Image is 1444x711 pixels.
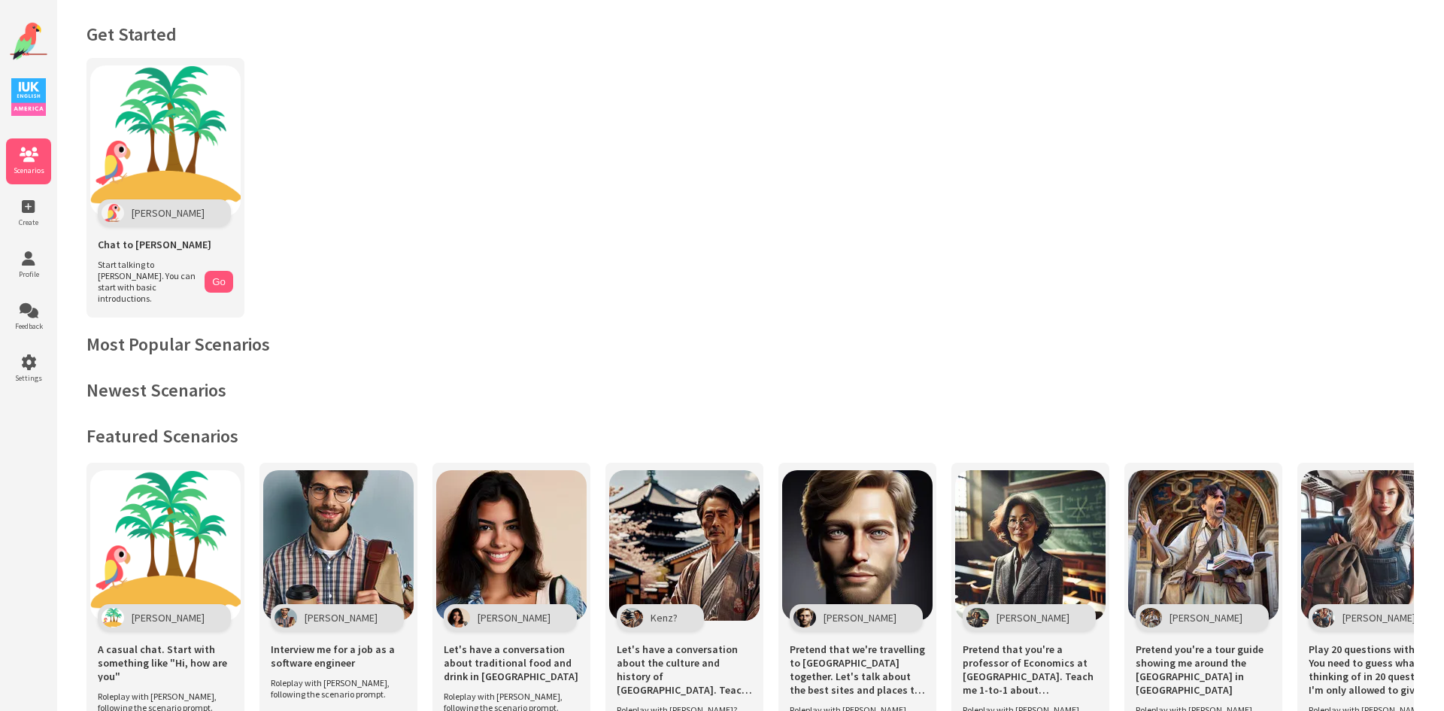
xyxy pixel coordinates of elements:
img: Character [102,608,124,627]
img: Scenario Image [436,470,587,621]
span: [PERSON_NAME] [1342,611,1415,624]
img: Scenario Image [90,470,241,621]
span: [PERSON_NAME] [132,611,205,624]
span: Pretend that you're a professor of Economics at [GEOGRAPHIC_DATA]. Teach me 1-to-1 about macroeco... [963,643,1098,697]
span: Kenz? [651,611,678,624]
h2: Most Popular Scenarios [86,333,1414,356]
img: Character [1312,608,1335,627]
span: Settings [6,373,51,383]
img: Character [275,608,297,627]
span: Interview me for a job as a software engineer [271,643,406,670]
img: Character [966,608,989,627]
span: Chat to [PERSON_NAME] [98,238,211,251]
span: Let's have a conversation about traditional food and drink in [GEOGRAPHIC_DATA] [444,643,579,683]
span: Feedback [6,321,51,331]
img: Scenario Image [609,470,760,621]
img: Character [447,608,470,627]
img: Polly [102,203,124,223]
h2: Featured Scenarios [86,424,1414,448]
span: Roleplay with [PERSON_NAME], following the scenario prompt. [271,677,399,700]
img: Character [793,608,816,627]
span: [PERSON_NAME] [305,611,378,624]
span: Create [6,217,51,227]
img: Scenario Image [1128,470,1279,621]
img: Scenario Image [955,470,1106,621]
img: Chat with Polly [90,65,241,216]
span: A casual chat. Start with something like "Hi, how are you" [98,643,233,683]
img: Character [620,608,643,627]
span: [PERSON_NAME] [1169,611,1242,624]
button: Go [205,271,233,293]
img: Character [1139,608,1162,627]
img: Scenario Image [782,470,933,621]
span: [PERSON_NAME] [478,611,551,624]
span: [PERSON_NAME] [132,206,205,220]
span: [PERSON_NAME] [997,611,1069,624]
span: Start talking to [PERSON_NAME]. You can start with basic introductions. [98,259,197,304]
span: Play 20 questions with me. You need to guess what I'm thinking of in 20 questions. I'm only allow... [1309,643,1444,697]
span: Profile [6,269,51,279]
span: Scenarios [6,166,51,175]
img: IUK Logo [11,78,46,116]
span: Pretend you're a tour guide showing me around the [GEOGRAPHIC_DATA] in [GEOGRAPHIC_DATA] [1136,643,1271,697]
span: Pretend that we're travelling to [GEOGRAPHIC_DATA] together. Let's talk about the best sites and ... [790,643,925,697]
h2: Newest Scenarios [86,378,1414,402]
img: Website Logo [10,23,47,60]
span: Let's have a conversation about the culture and history of [GEOGRAPHIC_DATA]. Teach me about it [617,643,752,697]
span: [PERSON_NAME] [824,611,896,624]
img: Scenario Image [263,470,414,621]
h1: Get Started [86,23,1414,46]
